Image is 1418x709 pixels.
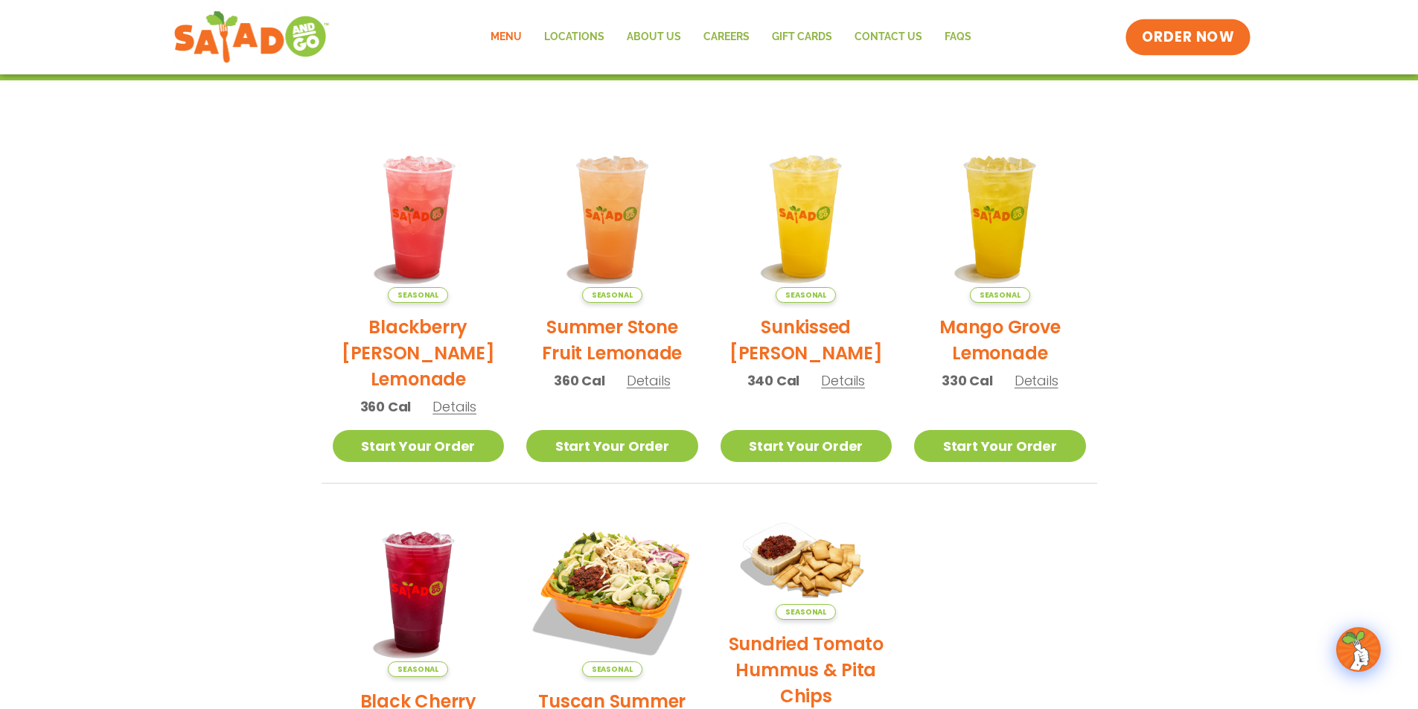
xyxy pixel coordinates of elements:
[432,397,476,416] span: Details
[333,506,505,678] img: Product photo for Black Cherry Orchard Lemonade
[914,314,1086,366] h2: Mango Grove Lemonade
[333,314,505,392] h2: Blackberry [PERSON_NAME] Lemonade
[526,506,698,678] img: Product photo for Tuscan Summer Salad
[554,370,605,391] span: 360 Cal
[388,287,448,303] span: Seasonal
[526,430,698,462] a: Start Your Order
[776,287,836,303] span: Seasonal
[533,20,616,54] a: Locations
[747,370,800,391] span: 340 Cal
[721,631,892,709] h2: Sundried Tomato Hummus & Pita Chips
[761,20,843,54] a: GIFT CARDS
[1142,28,1234,47] span: ORDER NOW
[970,287,1030,303] span: Seasonal
[821,371,865,390] span: Details
[843,20,933,54] a: Contact Us
[388,661,448,677] span: Seasonal
[692,20,761,54] a: Careers
[1338,629,1379,670] img: wpChatIcon
[721,506,892,620] img: Product photo for Sundried Tomato Hummus & Pita Chips
[479,20,533,54] a: Menu
[526,314,698,366] h2: Summer Stone Fruit Lemonade
[914,131,1086,303] img: Product photo for Mango Grove Lemonade
[776,604,836,620] span: Seasonal
[360,397,412,417] span: 360 Cal
[479,20,983,54] nav: Menu
[1125,19,1251,55] a: ORDER NOW
[582,661,642,677] span: Seasonal
[526,131,698,303] img: Product photo for Summer Stone Fruit Lemonade
[933,20,983,54] a: FAQs
[582,287,642,303] span: Seasonal
[721,314,892,366] h2: Sunkissed [PERSON_NAME]
[333,131,505,303] img: Product photo for Blackberry Bramble Lemonade
[721,131,892,303] img: Product photo for Sunkissed Yuzu Lemonade
[173,7,330,67] img: new-SAG-logo-768×292
[616,20,692,54] a: About Us
[721,430,892,462] a: Start Your Order
[942,370,993,391] span: 330 Cal
[914,430,1086,462] a: Start Your Order
[333,430,505,462] a: Start Your Order
[1015,371,1058,390] span: Details
[627,371,671,390] span: Details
